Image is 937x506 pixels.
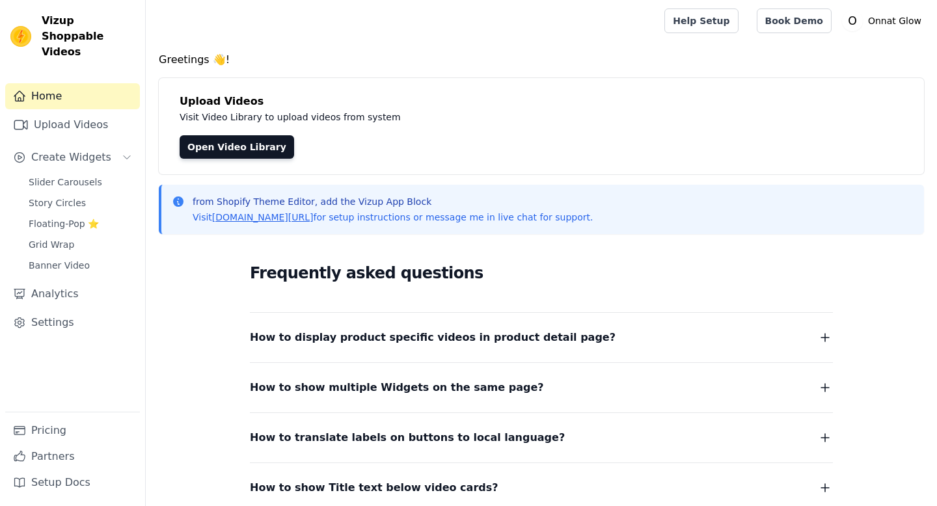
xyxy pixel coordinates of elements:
[21,173,140,191] a: Slider Carousels
[29,176,102,189] span: Slider Carousels
[5,112,140,138] a: Upload Videos
[5,310,140,336] a: Settings
[5,281,140,307] a: Analytics
[250,479,833,497] button: How to show Title text below video cards?
[42,13,135,60] span: Vizup Shoppable Videos
[5,444,140,470] a: Partners
[180,94,903,109] h4: Upload Videos
[250,479,498,497] span: How to show Title text below video cards?
[29,259,90,272] span: Banner Video
[250,379,544,397] span: How to show multiple Widgets on the same page?
[863,9,927,33] p: Onnat Glow
[180,109,763,125] p: Visit Video Library to upload videos from system
[5,470,140,496] a: Setup Docs
[250,379,833,397] button: How to show multiple Widgets on the same page?
[29,196,86,209] span: Story Circles
[848,14,857,27] text: O
[21,194,140,212] a: Story Circles
[250,260,833,286] h2: Frequently asked questions
[159,52,924,68] h4: Greetings 👋!
[193,211,593,224] p: Visit for setup instructions or message me in live chat for support.
[842,9,927,33] button: O Onnat Glow
[21,256,140,274] a: Banner Video
[5,418,140,444] a: Pricing
[29,238,74,251] span: Grid Wrap
[10,26,31,47] img: Vizup
[21,215,140,233] a: Floating-Pop ⭐
[5,83,140,109] a: Home
[250,328,833,347] button: How to display product specific videos in product detail page?
[250,429,565,447] span: How to translate labels on buttons to local language?
[250,328,616,347] span: How to display product specific videos in product detail page?
[193,195,593,208] p: from Shopify Theme Editor, add the Vizup App Block
[664,8,738,33] a: Help Setup
[757,8,832,33] a: Book Demo
[212,212,314,222] a: [DOMAIN_NAME][URL]
[180,135,294,159] a: Open Video Library
[21,235,140,254] a: Grid Wrap
[31,150,111,165] span: Create Widgets
[29,217,99,230] span: Floating-Pop ⭐
[250,429,833,447] button: How to translate labels on buttons to local language?
[5,144,140,170] button: Create Widgets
